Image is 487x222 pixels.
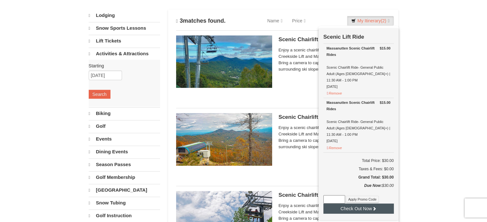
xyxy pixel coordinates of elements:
[380,99,391,106] strong: $15.00
[89,90,110,99] button: Search
[380,45,391,51] strong: $15.00
[327,45,391,58] div: Massanutten Scenic Chairlift Rides
[364,183,382,188] strong: Due Now:
[323,182,394,195] div: $30.00
[89,146,160,158] a: Dining Events
[89,184,160,196] a: [GEOGRAPHIC_DATA]
[279,36,391,43] h5: Scenic Chairlift Ride | 10:00 AM - 11:30 AM
[89,197,160,209] a: Snow Tubing
[279,192,391,198] h5: Scenic Chairlift Ride | 1:00 PM - 2:30 PM
[327,88,342,96] button: Remove
[176,113,272,165] img: 24896431-13-a88f1aaf.jpg
[89,210,160,222] a: Golf Instruction
[89,10,160,21] a: Lodging
[89,158,160,171] a: Season Passes
[89,63,155,69] label: Starting
[89,107,160,119] a: Biking
[327,45,391,90] div: Scenic Chairlift Ride- General Public Adult (Ages [DEMOGRAPHIC_DATA]+) | 11:30 AM - 1:00 PM [DATE]
[323,166,394,172] div: Taxes & Fees: $0.00
[287,14,310,27] a: Price
[89,48,160,60] a: Activities & Attractions
[323,157,394,164] h6: Total Price: $30.00
[89,133,160,145] a: Events
[327,99,391,144] div: Scenic Chairlift Ride- General Public Adult (Ages [DEMOGRAPHIC_DATA]+) | 11:30 AM - 1:00 PM [DATE]
[89,22,160,34] a: Snow Sports Lessons
[176,18,226,24] h4: matches found.
[279,114,391,120] h5: Scenic Chairlift Ride | 11:30 AM - 1:00 PM
[263,14,287,27] a: Name
[323,203,394,214] button: Check Out Now
[279,125,391,150] span: Enjoy a scenic chairlift ride up Massanutten’s signature Creekside Lift and Massanutten's NEW Pea...
[279,47,391,73] span: Enjoy a scenic chairlift ride up Massanutten’s signature Creekside Lift and Massanutten's NEW Pea...
[176,35,272,88] img: 24896431-1-a2e2611b.jpg
[346,196,379,203] button: Apply Promo Code
[327,143,342,151] button: Remove
[347,16,394,26] a: My Itinerary(2)
[323,34,364,40] strong: Scenic Lift Ride
[180,18,183,24] span: 3
[89,120,160,132] a: Golf
[89,35,160,47] a: Lift Tickets
[323,174,394,180] h5: Grand Total: $30.00
[89,171,160,183] a: Golf Membership
[381,18,386,23] span: (2)
[327,99,391,112] div: Massanutten Scenic Chairlift Rides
